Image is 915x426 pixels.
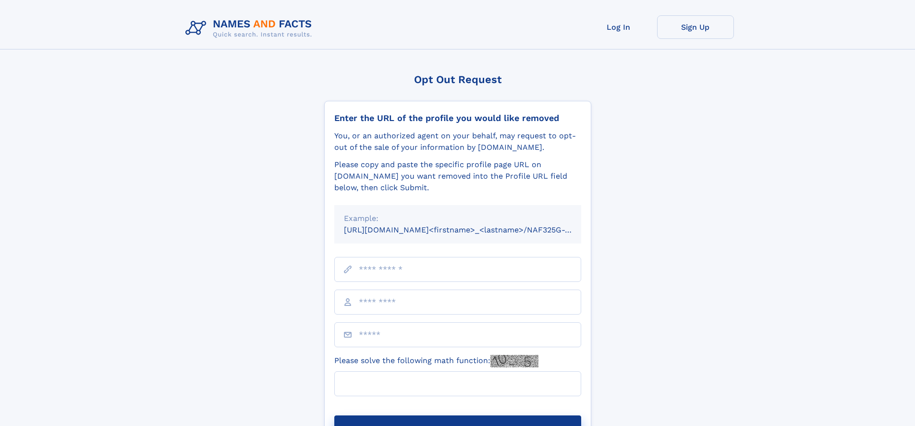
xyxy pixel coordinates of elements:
[324,73,591,85] div: Opt Out Request
[182,15,320,41] img: Logo Names and Facts
[334,130,581,153] div: You, or an authorized agent on your behalf, may request to opt-out of the sale of your informatio...
[344,225,599,234] small: [URL][DOMAIN_NAME]<firstname>_<lastname>/NAF325G-xxxxxxxx
[657,15,734,39] a: Sign Up
[344,213,572,224] div: Example:
[334,159,581,194] div: Please copy and paste the specific profile page URL on [DOMAIN_NAME] you want removed into the Pr...
[580,15,657,39] a: Log In
[334,113,581,123] div: Enter the URL of the profile you would like removed
[334,355,538,367] label: Please solve the following math function:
